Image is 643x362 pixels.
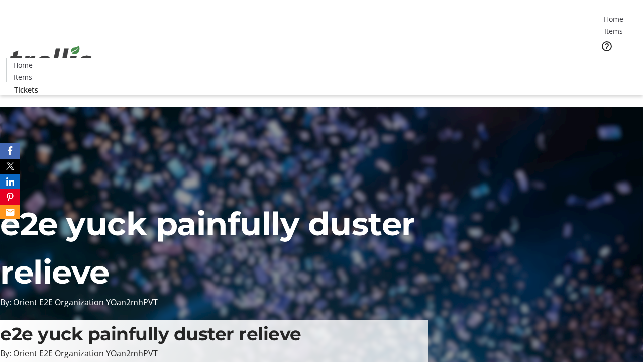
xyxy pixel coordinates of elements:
span: Home [13,60,33,70]
a: Items [597,26,629,36]
button: Help [597,36,617,56]
a: Tickets [597,58,637,69]
a: Home [597,14,629,24]
span: Items [604,26,623,36]
span: Tickets [605,58,629,69]
span: Items [14,72,32,82]
span: Home [604,14,623,24]
img: Orient E2E Organization YOan2mhPVT's Logo [6,35,95,85]
a: Tickets [6,84,46,95]
a: Items [7,72,39,82]
span: Tickets [14,84,38,95]
a: Home [7,60,39,70]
